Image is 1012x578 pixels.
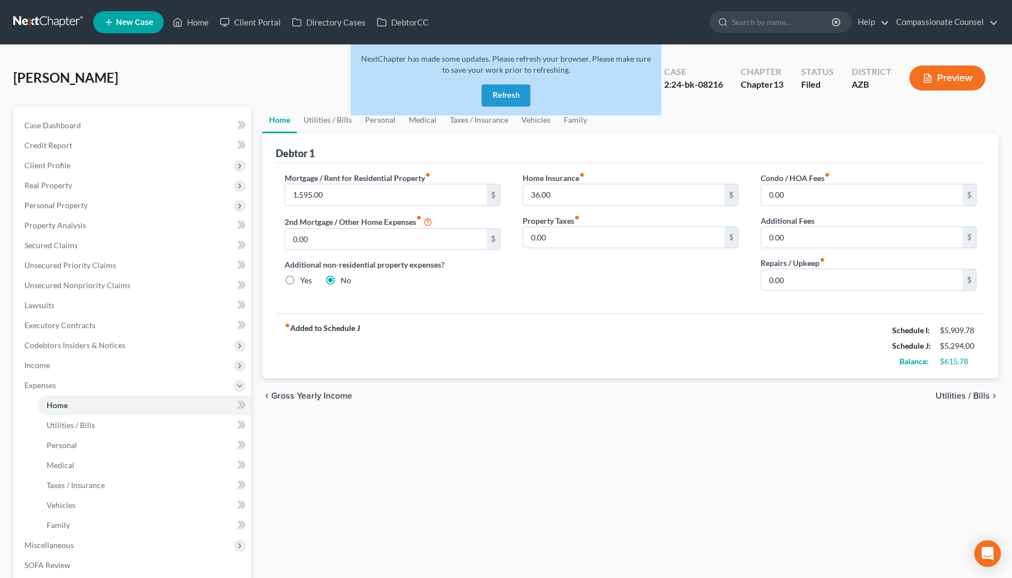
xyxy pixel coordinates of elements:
strong: Schedule I: [892,325,930,335]
span: NextChapter has made some updates. Please refresh your browser. Please make sure to save your wor... [361,54,651,74]
div: $5,294.00 [940,340,976,351]
i: fiber_manual_record [824,172,830,178]
a: Unsecured Nonpriority Claims [16,275,251,295]
span: [PERSON_NAME] [13,69,118,86]
a: Unsecured Priority Claims [16,255,251,275]
i: fiber_manual_record [579,172,585,178]
span: Unsecured Priority Claims [24,260,116,270]
a: Directory Cases [286,12,371,32]
a: Home [38,395,251,415]
label: Additional Fees [761,215,814,227]
a: Secured Claims [16,235,251,255]
a: Home [167,12,214,32]
input: -- [285,184,487,205]
i: fiber_manual_record [574,215,580,220]
span: New Case [116,18,153,27]
span: Vehicles [47,500,75,510]
span: Unsecured Nonpriority Claims [24,280,130,290]
span: Utilities / Bills [47,420,95,430]
label: Additional non-residential property expenses? [285,259,500,270]
button: Utilities / Bills chevron_right [935,391,999,400]
button: Refresh [482,84,530,107]
strong: Schedule J: [892,341,931,350]
span: Expenses [24,380,56,390]
span: Secured Claims [24,240,78,250]
span: Gross Yearly Income [271,391,352,400]
strong: Balance: [899,356,929,366]
span: Personal Property [24,200,88,210]
div: Debtor 1 [276,147,315,160]
div: $ [487,184,500,205]
label: No [341,275,351,286]
a: Lawsuits [16,295,251,315]
div: Chapter [741,66,783,78]
a: Client Portal [214,12,286,32]
input: -- [285,229,487,250]
a: Taxes / Insurance [38,475,251,495]
div: $ [725,184,738,205]
a: Property Analysis [16,215,251,235]
a: Vehicles [38,495,251,515]
span: Executory Contracts [24,320,95,330]
a: Utilities / Bills [38,415,251,435]
a: Credit Report [16,135,251,155]
label: Property Taxes [523,215,580,227]
span: Miscellaneous [24,540,74,550]
div: Filed [801,78,834,91]
div: $615.78 [940,356,976,367]
input: -- [761,184,963,205]
div: $ [725,227,738,248]
input: -- [523,184,725,205]
label: Home Insurance [523,172,585,184]
input: -- [761,227,963,248]
label: Condo / HOA Fees [761,172,830,184]
i: chevron_right [990,391,999,400]
strong: Added to Schedule J [285,323,360,369]
span: Codebtors Insiders & Notices [24,340,125,350]
span: Family [47,520,70,530]
div: $ [963,269,976,290]
span: Medical [47,460,74,470]
i: fiber_manual_record [416,215,422,220]
div: $ [487,229,500,250]
a: Executory Contracts [16,315,251,335]
div: Status [801,66,834,78]
a: Home [262,107,297,133]
label: Mortgage / Rent for Residential Property [285,172,431,184]
span: Credit Report [24,140,72,150]
button: Preview [909,66,985,91]
button: chevron_left Gross Yearly Income [262,391,352,400]
div: Case [664,66,723,78]
input: Search by name... [732,12,833,32]
a: Medical [38,455,251,475]
i: fiber_manual_record [819,257,825,263]
span: Lawsuits [24,300,54,310]
label: 2nd Mortgage / Other Home Expenses [285,215,432,228]
div: $5,909.78 [940,325,976,336]
div: AZB [852,78,892,91]
a: Help [852,12,889,32]
a: SOFA Review [16,555,251,575]
a: DebtorCC [371,12,434,32]
label: Yes [300,275,312,286]
i: fiber_manual_record [285,323,290,328]
div: $ [963,184,976,205]
a: Personal [38,435,251,455]
input: -- [523,227,725,248]
span: Personal [47,440,77,450]
span: SOFA Review [24,560,70,570]
div: District [852,66,892,78]
div: Open Intercom Messenger [974,540,1001,567]
a: Family [38,515,251,535]
span: Utilities / Bills [935,391,990,400]
input: -- [761,269,963,290]
span: Income [24,360,50,370]
label: Repairs / Upkeep [761,257,825,269]
i: fiber_manual_record [425,172,431,178]
div: Chapter [741,78,783,91]
span: Home [47,400,68,410]
span: Client Profile [24,160,70,170]
span: Real Property [24,180,72,190]
a: Utilities / Bills [297,107,358,133]
a: Case Dashboard [16,115,251,135]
